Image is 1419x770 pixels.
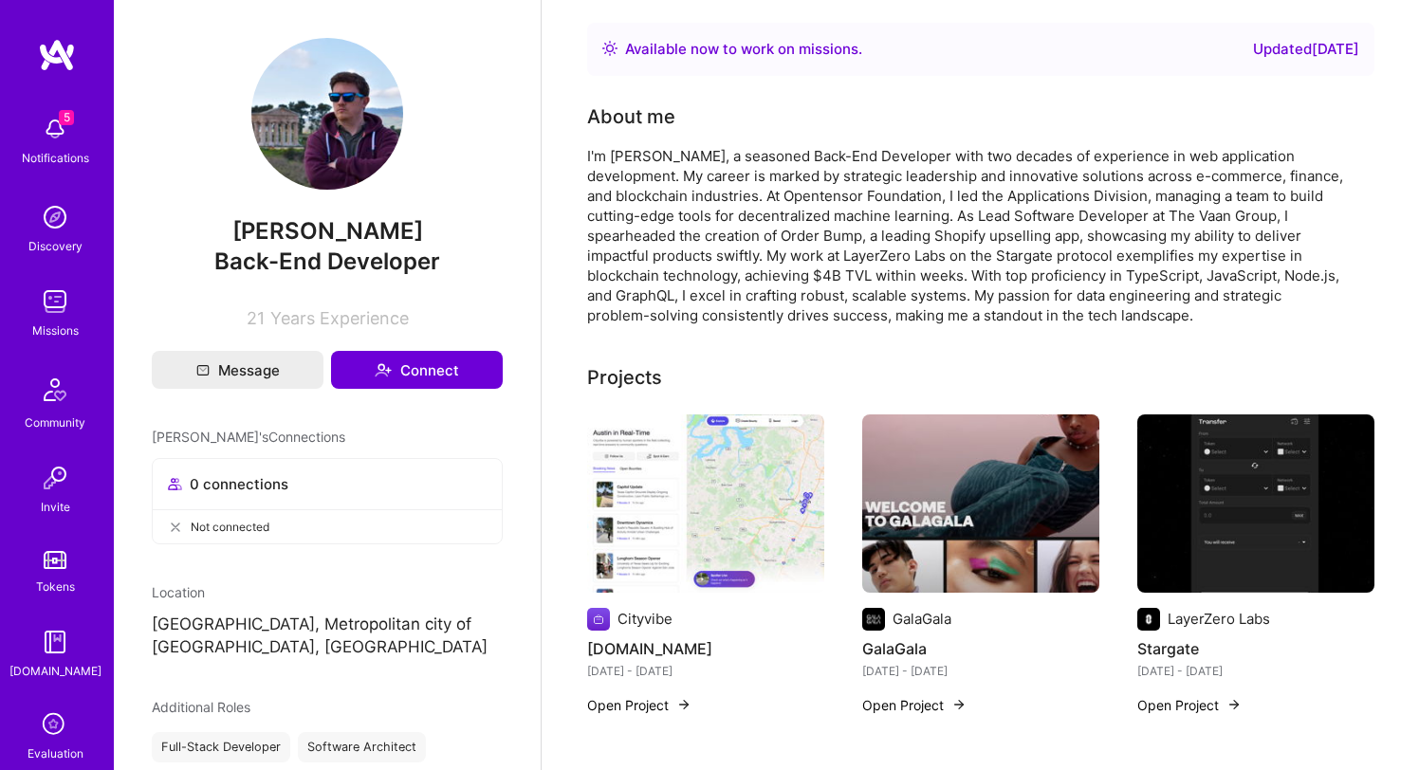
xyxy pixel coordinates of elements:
i: icon Mail [196,363,210,376]
button: Open Project [587,695,691,715]
div: Missions [32,321,79,340]
img: logo [38,38,76,72]
div: Invite [41,497,70,517]
button: Open Project [862,695,967,715]
i: icon CloseGray [168,520,183,535]
img: Availability [602,41,617,56]
img: Company logo [862,608,885,631]
button: Message [152,351,323,389]
div: Projects [587,363,662,392]
h4: [DOMAIN_NAME] [587,636,824,661]
div: Available now to work on missions . [625,38,862,61]
img: User Avatar [251,38,403,190]
div: Evaluation [28,743,83,763]
img: arrow-right [951,697,967,712]
p: [GEOGRAPHIC_DATA], Metropolitan city of [GEOGRAPHIC_DATA], [GEOGRAPHIC_DATA] [152,614,503,659]
img: discovery [36,198,74,236]
img: guide book [36,623,74,661]
div: [DATE] - [DATE] [862,661,1099,681]
span: 5 [59,110,74,125]
i: icon SelectionTeam [37,707,73,743]
div: LayerZero Labs [1168,609,1270,629]
span: [PERSON_NAME]'s Connections [152,427,345,447]
img: teamwork [36,283,74,321]
span: Additional Roles [152,699,250,715]
div: [DOMAIN_NAME] [9,661,101,681]
i: icon Collaborator [168,477,182,491]
img: bell [36,110,74,148]
div: GalaGala [893,609,951,629]
div: Tokens [36,577,75,596]
div: [DATE] - [DATE] [587,661,824,681]
span: [PERSON_NAME] [152,217,503,246]
div: About me [587,102,675,131]
span: Back-End Developer [214,247,440,275]
img: Stargate [1137,414,1374,593]
button: 0 connectionsNot connected [152,458,503,544]
button: Open Project [1137,695,1242,715]
div: I'm [PERSON_NAME], a seasoned Back-End Developer with two decades of experience in web applicatio... [587,146,1346,325]
h4: Stargate [1137,636,1374,661]
img: Community [32,367,78,412]
div: Cityvibe [617,609,673,629]
i: icon Connect [375,361,392,378]
button: Connect [331,351,503,389]
div: Community [25,412,85,432]
h4: GalaGala [862,636,1099,661]
img: Company logo [1137,608,1160,631]
div: Full-Stack Developer [152,732,290,762]
span: Years Experience [270,308,409,328]
div: Software Architect [298,732,426,762]
span: Not connected [191,517,269,537]
div: [DATE] - [DATE] [1137,661,1374,681]
img: Invite [36,459,74,497]
img: arrow-right [676,697,691,712]
div: Discovery [28,236,83,256]
img: Company logo [587,608,610,631]
img: tokens [44,551,66,569]
div: Updated [DATE] [1253,38,1359,61]
span: 0 connections [190,474,288,494]
img: GalaGala [862,414,1099,593]
img: arrow-right [1226,697,1242,712]
div: Notifications [22,148,89,168]
span: 21 [247,308,265,328]
img: Cityvibe.me [587,414,824,593]
div: Location [152,582,503,602]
